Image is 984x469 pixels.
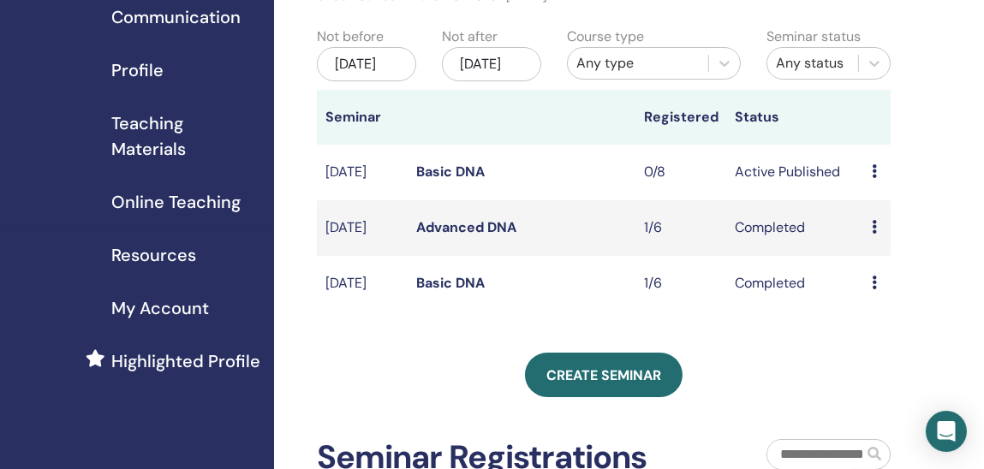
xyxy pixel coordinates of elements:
label: Not before [317,27,384,47]
span: Teaching Materials [111,110,260,162]
td: [DATE] [317,200,408,256]
td: Active Published [727,145,864,200]
div: Open Intercom Messenger [926,411,967,452]
a: Create seminar [525,353,683,397]
span: Profile [111,57,164,83]
td: 1/6 [635,256,726,312]
a: Advanced DNA [416,218,516,236]
div: [DATE] [442,47,541,81]
td: Completed [727,200,864,256]
label: Course type [567,27,644,47]
td: 0/8 [635,145,726,200]
span: Online Teaching [111,189,241,215]
th: Registered [635,90,726,145]
span: Communication [111,4,241,30]
label: Not after [442,27,498,47]
td: [DATE] [317,145,408,200]
th: Seminar [317,90,408,145]
a: Basic DNA [416,163,485,181]
td: Completed [727,256,864,312]
div: Any status [776,53,850,74]
td: [DATE] [317,256,408,312]
td: 1/6 [635,200,726,256]
span: Resources [111,242,196,268]
div: [DATE] [317,47,416,81]
span: Create seminar [546,366,661,384]
label: Seminar status [766,27,861,47]
th: Status [727,90,864,145]
a: Basic DNA [416,274,485,292]
span: My Account [111,295,209,321]
span: Highlighted Profile [111,348,260,374]
div: Any type [576,53,700,74]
